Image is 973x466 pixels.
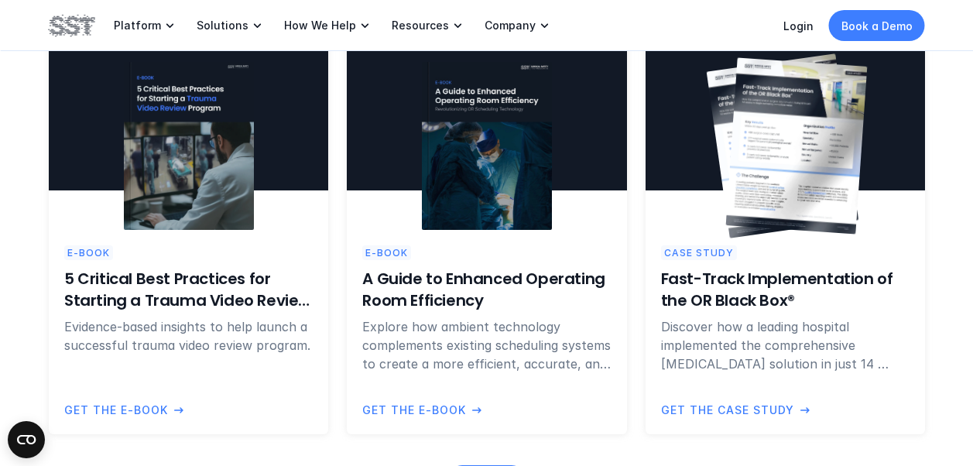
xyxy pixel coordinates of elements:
[725,57,867,234] img: Case study cover image
[660,401,793,418] p: Get the Case Study
[284,19,356,33] p: How We Help
[64,401,168,418] p: Get the E-Book
[660,268,909,311] h6: Fast-Track Implementation of the OR Black Box®
[392,19,449,33] p: Resources
[362,401,466,418] p: Get the E-Book
[841,18,913,34] p: Book a Demo
[362,317,611,373] p: Explore how ambient technology complements existing scheduling systems to create a more efficient...
[663,245,733,260] p: Case Study
[64,317,313,355] p: Evidence-based insights to help launch a successful trauma video review program.
[49,32,328,434] a: Trauma e-book coverE-Book5 Critical Best Practices for Starting a Trauma Video Review ProgramEvid...
[123,62,253,230] img: Trauma e-book cover
[114,19,161,33] p: Platform
[197,19,248,33] p: Solutions
[660,317,909,373] p: Discover how a leading hospital implemented the comprehensive [MEDICAL_DATA] solution in just 14 ...
[362,268,611,311] h6: A Guide to Enhanced Operating Room Efficiency
[8,421,45,458] button: Open CMP widget
[67,245,110,260] p: E-Book
[365,245,408,260] p: E-Book
[49,12,95,39] img: SST logo
[829,10,925,41] a: Book a Demo
[645,32,924,434] a: Case study cover imageCase study cover imageCase StudyFast-Track Implementation of the OR Black B...
[347,32,626,434] a: A Guide to Enhanced Operating Room Efficiency E-Book coverE-BookA Guide to Enhanced Operating Roo...
[421,62,551,230] img: A Guide to Enhanced Operating Room Efficiency E-Book cover
[783,19,814,33] a: Login
[485,19,536,33] p: Company
[64,268,313,311] h6: 5 Critical Best Practices for Starting a Trauma Video Review Program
